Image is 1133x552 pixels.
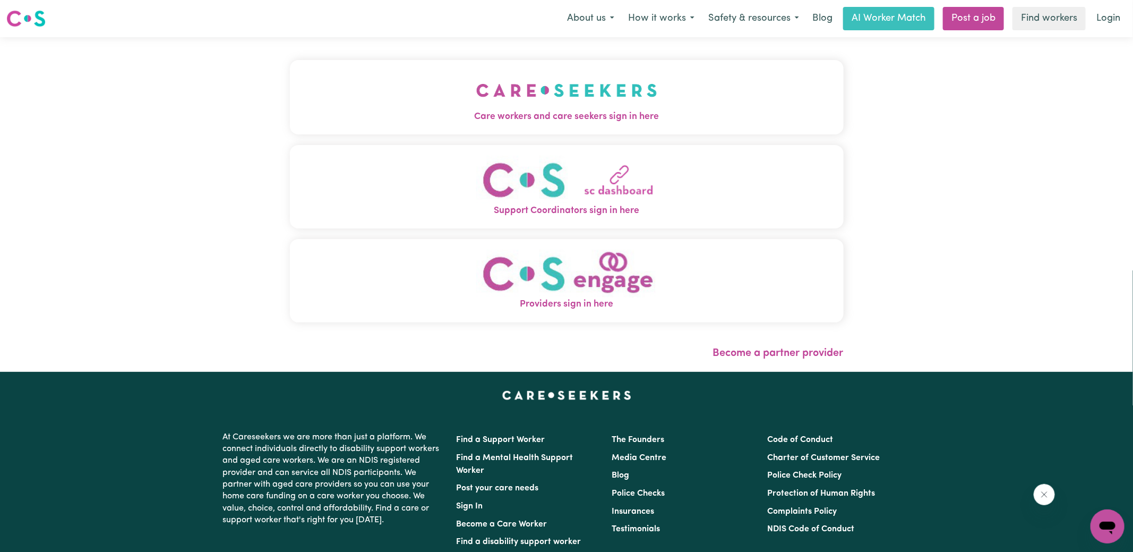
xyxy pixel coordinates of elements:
iframe: Button to launch messaging window [1091,509,1125,543]
a: Careseekers home page [502,391,631,400]
iframe: Close message [1034,484,1055,505]
button: About us [560,7,621,30]
button: Safety & resources [701,7,806,30]
a: Complaints Policy [768,507,837,516]
span: Care workers and care seekers sign in here [290,110,844,124]
a: Login [1090,7,1127,30]
a: Careseekers logo [6,6,46,31]
button: Support Coordinators sign in here [290,145,844,228]
a: Find a disability support worker [456,538,581,546]
a: Become a Care Worker [456,520,547,529]
a: Blog [806,7,839,30]
span: Providers sign in here [290,298,844,311]
a: Sign In [456,502,483,511]
a: Protection of Human Rights [768,489,875,498]
a: Find a Support Worker [456,436,545,444]
button: Providers sign in here [290,239,844,322]
a: Post your care needs [456,484,538,492]
a: Post a job [943,7,1004,30]
a: Charter of Customer Service [768,454,880,462]
span: Need any help? [6,7,64,16]
a: Blog [612,471,629,480]
a: Find a Mental Health Support Worker [456,454,573,475]
a: Police Checks [612,489,665,498]
a: Become a partner provider [713,348,844,359]
button: How it works [621,7,701,30]
a: Media Centre [612,454,666,462]
img: Careseekers logo [6,9,46,28]
a: Code of Conduct [768,436,834,444]
a: Insurances [612,507,654,516]
a: Find workers [1012,7,1086,30]
a: NDIS Code of Conduct [768,525,855,533]
a: The Founders [612,436,664,444]
button: Care workers and care seekers sign in here [290,60,844,134]
a: Testimonials [612,525,660,533]
a: Police Check Policy [768,471,842,480]
p: At Careseekers we are more than just a platform. We connect individuals directly to disability su... [222,427,443,531]
span: Support Coordinators sign in here [290,204,844,218]
a: AI Worker Match [843,7,934,30]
